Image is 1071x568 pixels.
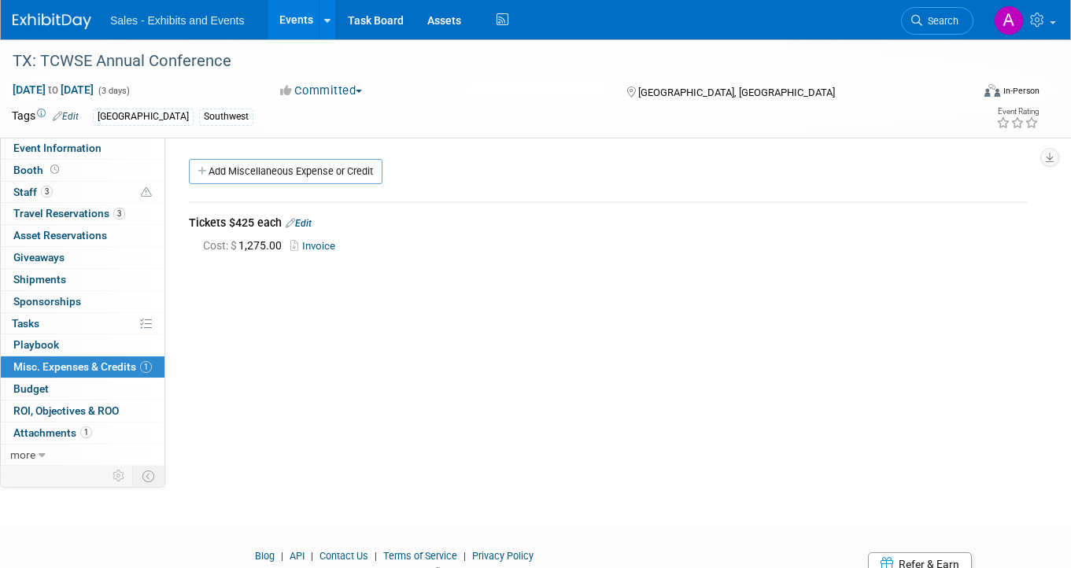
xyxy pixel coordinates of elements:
[13,13,91,29] img: ExhibitDay
[1,378,164,400] a: Budget
[901,7,973,35] a: Search
[13,338,59,351] span: Playbook
[1,138,164,159] a: Event Information
[277,550,287,562] span: |
[12,317,39,330] span: Tasks
[12,83,94,97] span: [DATE] [DATE]
[93,109,194,125] div: [GEOGRAPHIC_DATA]
[460,550,470,562] span: |
[13,207,125,219] span: Travel Reservations
[13,426,92,439] span: Attachments
[13,360,152,373] span: Misc. Expenses & Credits
[290,550,305,562] a: API
[141,186,152,200] span: Potential Scheduling Conflict -- at least one attendee is tagged in another overlapping event.
[1,334,164,356] a: Playbook
[1,269,164,290] a: Shipments
[1,356,164,378] a: Misc. Expenses & Credits1
[1,422,164,444] a: Attachments1
[105,466,133,486] td: Personalize Event Tab Strip
[12,108,79,126] td: Tags
[371,550,381,562] span: |
[13,295,81,308] span: Sponsorships
[13,186,53,198] span: Staff
[286,218,312,229] a: Edit
[1,225,164,246] a: Asset Reservations
[189,215,1028,234] div: Tickets $425 each
[383,550,457,562] a: Terms of Service
[1,182,164,203] a: Staff3
[13,142,102,154] span: Event Information
[13,382,49,395] span: Budget
[80,426,92,438] span: 1
[1,203,164,224] a: Travel Reservations3
[113,208,125,219] span: 3
[1,313,164,334] a: Tasks
[13,229,107,242] span: Asset Reservations
[994,6,1024,35] img: Alexandra Horne
[203,239,238,252] span: Cost: $
[133,466,165,486] td: Toggle Event Tabs
[203,239,288,252] span: 1,275.00
[199,109,253,125] div: Southwest
[1,247,164,268] a: Giveaways
[290,240,342,252] a: Invoice
[275,83,368,99] button: Committed
[1,400,164,422] a: ROI, Objectives & ROO
[13,273,66,286] span: Shipments
[47,164,62,175] span: Booth not reserved yet
[319,550,368,562] a: Contact Us
[97,86,130,96] span: (3 days)
[10,448,35,461] span: more
[13,404,119,417] span: ROI, Objectives & ROO
[307,550,317,562] span: |
[888,82,1040,105] div: Event Format
[922,15,958,27] span: Search
[472,550,534,562] a: Privacy Policy
[13,251,65,264] span: Giveaways
[996,108,1039,116] div: Event Rating
[7,47,952,76] div: TX: TCWSE Annual Conference
[984,84,1000,97] img: Format-Inperson.png
[41,186,53,197] span: 3
[189,159,382,184] a: Add Miscellaneous Expense or Credit
[53,111,79,122] a: Edit
[1,444,164,466] a: more
[140,361,152,373] span: 1
[46,83,61,96] span: to
[1,291,164,312] a: Sponsorships
[13,164,62,176] span: Booth
[255,550,275,562] a: Blog
[638,87,835,98] span: [GEOGRAPHIC_DATA], [GEOGRAPHIC_DATA]
[1003,85,1040,97] div: In-Person
[1,160,164,181] a: Booth
[110,14,244,27] span: Sales - Exhibits and Events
